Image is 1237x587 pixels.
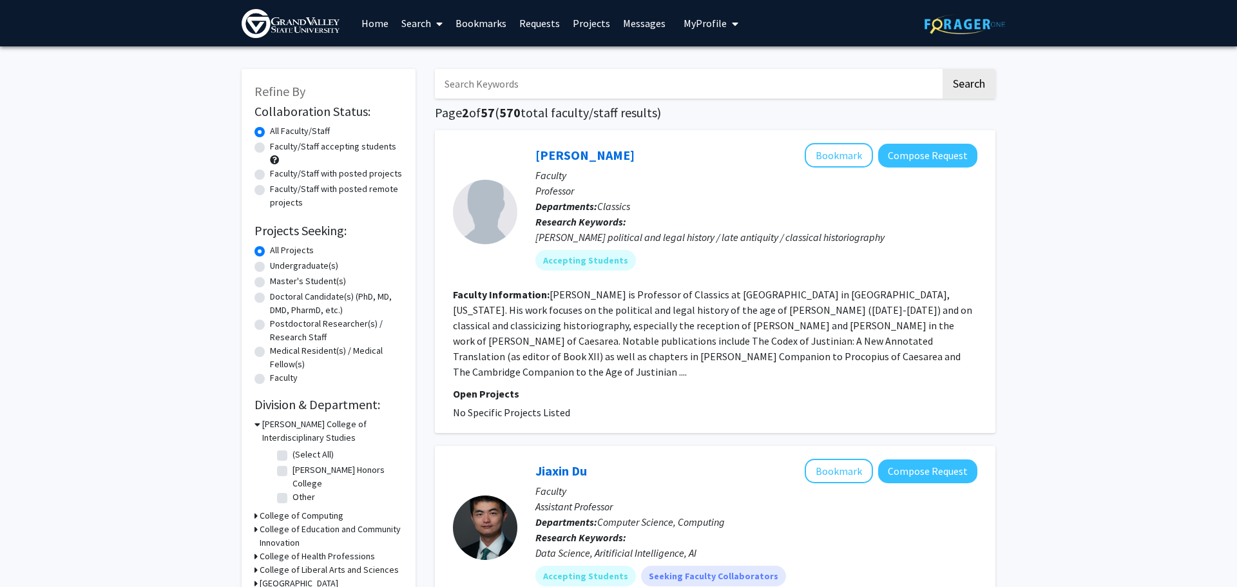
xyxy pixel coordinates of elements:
[535,147,635,163] a: [PERSON_NAME]
[270,371,298,385] label: Faculty
[270,274,346,288] label: Master's Student(s)
[270,244,314,257] label: All Projects
[805,143,873,168] button: Add Charles Pazdernik to Bookmarks
[270,140,396,153] label: Faculty/Staff accepting students
[617,1,672,46] a: Messages
[925,14,1005,34] img: ForagerOne Logo
[535,463,587,479] a: Jiaxin Du
[453,386,977,401] p: Open Projects
[292,490,315,504] label: Other
[449,1,513,46] a: Bookmarks
[878,459,977,483] button: Compose Request to Jiaxin Du
[435,69,941,99] input: Search Keywords
[535,168,977,183] p: Faculty
[242,9,340,38] img: Grand Valley State University Logo
[270,182,403,209] label: Faculty/Staff with posted remote projects
[481,104,495,120] span: 57
[254,397,403,412] h2: Division & Department:
[535,215,626,228] b: Research Keywords:
[535,229,977,245] div: [PERSON_NAME] political and legal history / late antiquity / classical historiography
[805,459,873,483] button: Add Jiaxin Du to Bookmarks
[535,566,636,586] mat-chip: Accepting Students
[270,344,403,371] label: Medical Resident(s) / Medical Fellow(s)
[292,448,334,461] label: (Select All)
[453,288,550,301] b: Faculty Information:
[395,1,449,46] a: Search
[270,290,403,317] label: Doctoral Candidate(s) (PhD, MD, DMD, PharmD, etc.)
[513,1,566,46] a: Requests
[260,509,343,523] h3: College of Computing
[270,124,330,138] label: All Faculty/Staff
[641,566,786,586] mat-chip: Seeking Faculty Collaborators
[270,317,403,344] label: Postdoctoral Researcher(s) / Research Staff
[254,104,403,119] h2: Collaboration Status:
[878,144,977,168] button: Compose Request to Charles Pazdernik
[535,250,636,271] mat-chip: Accepting Students
[435,105,995,120] h1: Page of ( total faculty/staff results)
[453,406,570,419] span: No Specific Projects Listed
[254,83,305,99] span: Refine By
[535,545,977,561] div: Data Science, Aritificial Intelligence, AI
[535,183,977,198] p: Professor
[462,104,469,120] span: 2
[535,499,977,514] p: Assistant Professor
[453,288,972,378] fg-read-more: [PERSON_NAME] is Professor of Classics at [GEOGRAPHIC_DATA] in [GEOGRAPHIC_DATA], [US_STATE]. His...
[535,515,597,528] b: Departments:
[597,515,725,528] span: Computer Science, Computing
[355,1,395,46] a: Home
[270,167,402,180] label: Faculty/Staff with posted projects
[943,69,995,99] button: Search
[597,200,630,213] span: Classics
[292,463,399,490] label: [PERSON_NAME] Honors College
[260,563,399,577] h3: College of Liberal Arts and Sciences
[270,259,338,273] label: Undergraduate(s)
[566,1,617,46] a: Projects
[262,418,403,445] h3: [PERSON_NAME] College of Interdisciplinary Studies
[535,483,977,499] p: Faculty
[254,223,403,238] h2: Projects Seeking:
[499,104,521,120] span: 570
[260,523,403,550] h3: College of Education and Community Innovation
[260,550,375,563] h3: College of Health Professions
[535,200,597,213] b: Departments:
[684,17,727,30] span: My Profile
[535,531,626,544] b: Research Keywords:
